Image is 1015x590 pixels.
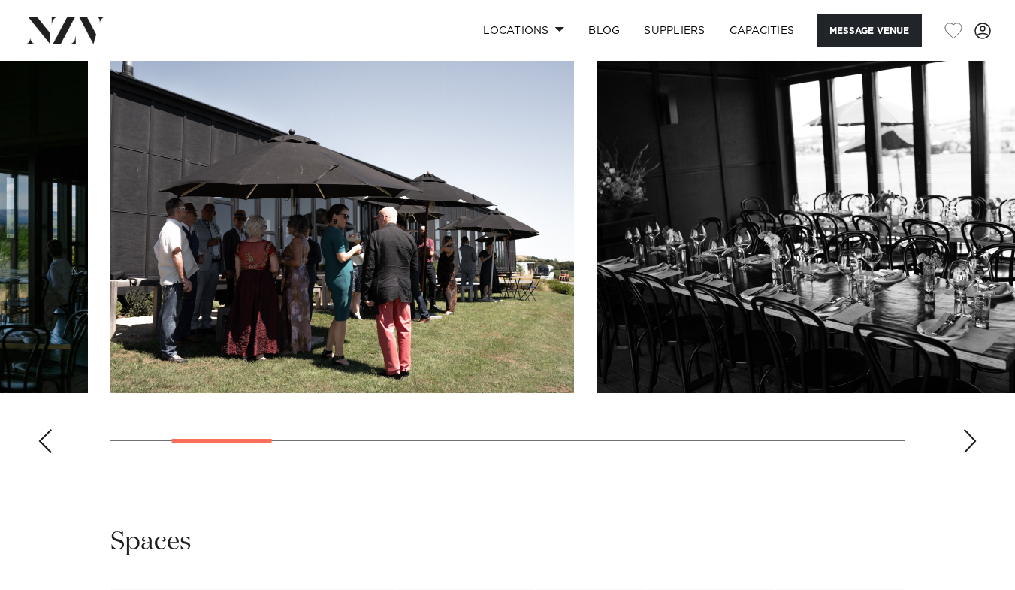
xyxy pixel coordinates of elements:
button: Message Venue [817,14,922,47]
h2: Spaces [110,525,192,559]
a: Locations [471,14,576,47]
a: BLOG [576,14,632,47]
img: nzv-logo.png [24,17,106,44]
swiper-slide: 2 / 13 [110,53,574,393]
a: SUPPLIERS [632,14,717,47]
a: Capacities [717,14,807,47]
